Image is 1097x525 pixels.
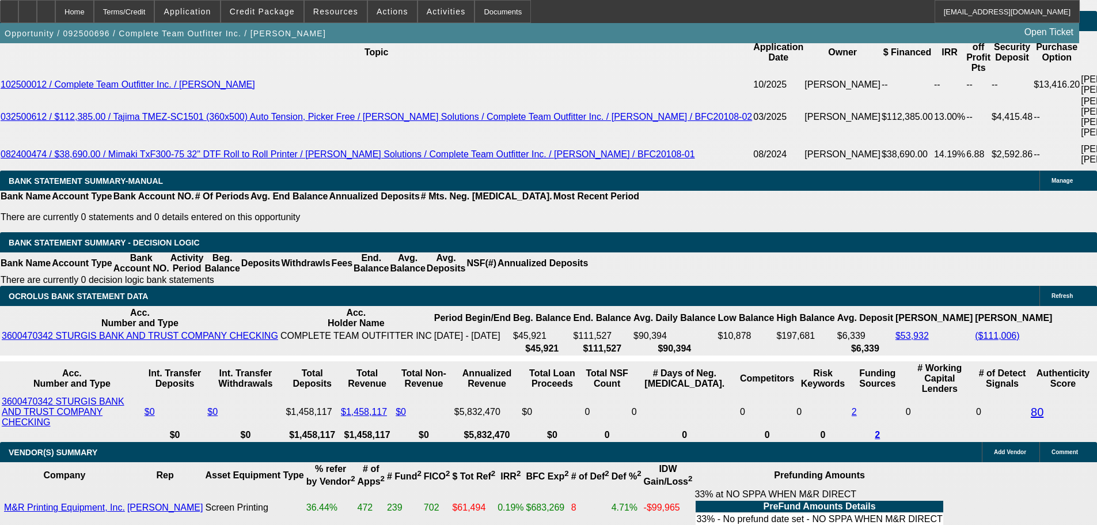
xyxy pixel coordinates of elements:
td: [DATE] - [DATE] [434,330,511,342]
td: 33% - No prefund date set - NO SPPA WHEN M&R DIRECT [696,513,943,525]
td: 08/2024 [753,138,804,171]
th: Avg. Daily Balance [633,307,716,329]
a: $0 [207,407,218,417]
th: $0 [395,429,453,441]
th: [PERSON_NAME] [974,307,1053,329]
th: Acc. Holder Name [280,307,432,329]
a: 2 [852,407,857,417]
b: Rep [157,470,174,480]
b: IRR [500,471,521,481]
th: Account Type [51,191,113,202]
span: BANK STATEMENT SUMMARY-MANUAL [9,176,163,186]
th: Annualized Deposits [497,252,589,274]
span: Add Vendor [994,449,1026,455]
td: $4,415.48 [991,96,1033,138]
th: Acc. Number and Type [1,307,279,329]
th: $90,394 [633,343,716,354]
th: Acc. Number and Type [1,362,143,395]
span: Opportunity / 092500696 / Complete Team Outfitter Inc. / [PERSON_NAME] [5,29,326,38]
sup: 2 [446,469,450,478]
td: $2,592.86 [991,138,1033,171]
td: 10/2025 [753,74,804,96]
a: [PERSON_NAME] [127,503,203,512]
th: $0 [144,429,206,441]
td: -- [881,74,933,96]
a: ($111,006) [975,331,1019,341]
button: Application [155,1,219,22]
th: Total Revenue [340,362,394,395]
th: Int. Transfer Deposits [144,362,206,395]
th: Deposits [241,252,281,274]
span: Refresh [1052,293,1073,299]
th: Total Non-Revenue [395,362,453,395]
th: Fees [331,252,353,274]
a: 082400474 / $38,690.00 / Mimaki TxF300-75 32" DTF Roll to Roll Printer / [PERSON_NAME] Solutions ... [1,149,695,159]
th: End. Balance [573,307,632,329]
b: Asset Equipment Type [205,470,303,480]
td: $38,690.00 [881,138,933,171]
a: 032500612 / $112,385.00 / Tajima TMEZ-SC1501 (360x500) Auto Tension, Picker Free / [PERSON_NAME] ... [1,112,752,122]
th: One-off Profit Pts [966,31,991,74]
td: COMPLETE TEAM OUTFITTER INC [280,330,432,342]
span: Resources [313,7,358,16]
th: 0 [796,429,850,441]
sup: 2 [688,474,692,483]
th: High Balance [776,307,835,329]
a: 102500012 / Complete Team Outfitter Inc. / [PERSON_NAME] [1,80,255,89]
sup: 2 [417,469,421,478]
button: Resources [305,1,367,22]
th: Period Begin/End [434,307,511,329]
th: [PERSON_NAME] [895,307,973,329]
th: $5,832,470 [454,429,521,441]
td: 0 [739,396,795,428]
th: Bank Account NO. [113,252,170,274]
th: Avg. End Balance [250,191,329,202]
th: 0 [631,429,738,441]
td: 0 [975,396,1029,428]
th: Int. Transfer Withdrawals [207,362,284,395]
p: There are currently 0 statements and 0 details entered on this opportunity [1,212,639,222]
th: $6,339 [837,343,894,354]
th: $1,458,117 [285,429,339,441]
span: 0 [906,407,911,417]
th: $111,527 [573,343,632,354]
th: 0 [739,429,795,441]
th: Avg. Deposit [837,307,894,329]
div: $5,832,470 [454,407,520,417]
th: Competitors [739,362,795,395]
th: Annualized Revenue [454,362,521,395]
span: OCROLUS BANK STATEMENT DATA [9,292,148,301]
td: [PERSON_NAME] [804,138,881,171]
th: Risk Keywords [796,362,850,395]
th: # Mts. Neg. [MEDICAL_DATA]. [420,191,553,202]
a: 3600470342 STURGIS BANK AND TRUST COMPANY CHECKING [2,331,278,341]
th: Avg. Balance [389,252,426,274]
b: PreFund Amounts Details [764,501,876,511]
td: -- [991,74,1033,96]
b: # of Def [571,471,609,481]
button: Credit Package [221,1,303,22]
span: Comment [1052,449,1078,455]
td: [PERSON_NAME] [804,96,881,138]
a: 80 [1031,406,1043,418]
th: $45,921 [513,343,571,354]
sup: 2 [564,469,568,478]
span: Manage [1052,177,1073,184]
b: # of Apps [358,464,385,486]
th: Purchase Option [1033,31,1080,74]
th: Beg. Balance [513,307,571,329]
b: BFC Exp [526,471,569,481]
th: Security Deposit [991,31,1033,74]
th: $1,458,117 [340,429,394,441]
th: # of Detect Signals [975,362,1029,395]
td: $45,921 [513,330,571,342]
td: 0 [584,396,630,428]
td: $13,416.20 [1033,74,1080,96]
span: VENDOR(S) SUMMARY [9,448,97,457]
a: $53,932 [895,331,929,341]
th: Funding Sources [851,362,904,395]
a: Open Ticket [1020,22,1078,42]
td: 13.00% [933,96,966,138]
th: Activity Period [170,252,204,274]
th: Annualized Deposits [328,191,420,202]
